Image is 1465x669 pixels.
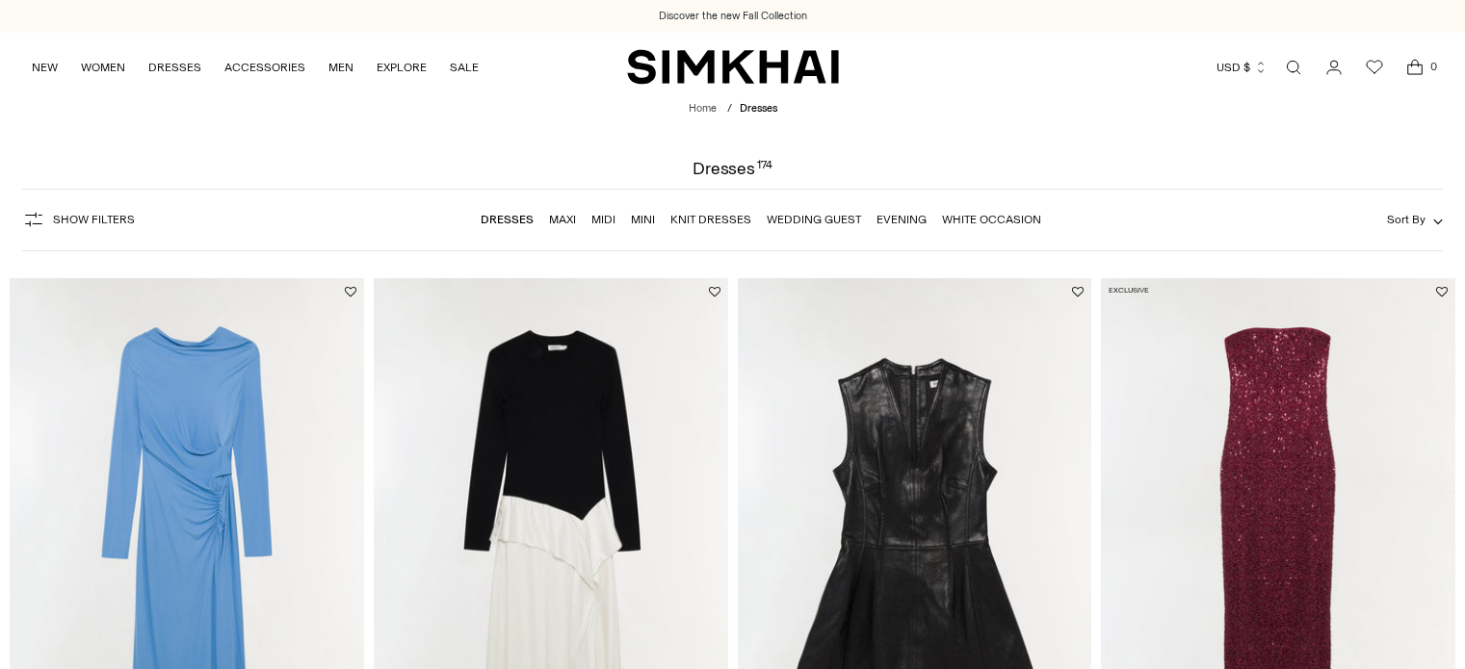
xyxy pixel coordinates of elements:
a: Home [689,102,717,115]
button: Sort By [1387,209,1443,230]
a: Dresses [481,213,534,226]
a: Wedding Guest [767,213,861,226]
span: Show Filters [53,213,135,226]
span: Dresses [740,102,777,115]
span: 0 [1425,58,1442,75]
nav: Linked collections [481,199,1041,240]
nav: breadcrumbs [689,101,777,117]
a: ACCESSORIES [224,46,305,89]
a: Go to the account page [1315,48,1353,87]
a: Discover the new Fall Collection [659,9,807,24]
a: WOMEN [81,46,125,89]
a: Knit Dresses [670,213,751,226]
button: Show Filters [22,204,135,235]
button: Add to Wishlist [709,286,720,297]
a: Midi [591,213,615,226]
a: White Occasion [942,213,1041,226]
a: Mini [631,213,655,226]
a: Evening [876,213,927,226]
div: / [727,101,732,117]
a: Open search modal [1274,48,1313,87]
button: USD $ [1216,46,1268,89]
a: EXPLORE [377,46,427,89]
a: Wishlist [1355,48,1394,87]
a: Open cart modal [1396,48,1434,87]
a: SALE [450,46,479,89]
button: Add to Wishlist [345,286,356,297]
a: SIMKHAI [627,48,839,86]
button: Add to Wishlist [1072,286,1084,297]
span: Sort By [1387,213,1426,226]
a: NEW [32,46,58,89]
a: Maxi [549,213,576,226]
a: MEN [328,46,353,89]
div: 174 [757,160,772,177]
a: DRESSES [148,46,201,89]
button: Add to Wishlist [1436,286,1448,297]
h1: Dresses [693,160,772,177]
